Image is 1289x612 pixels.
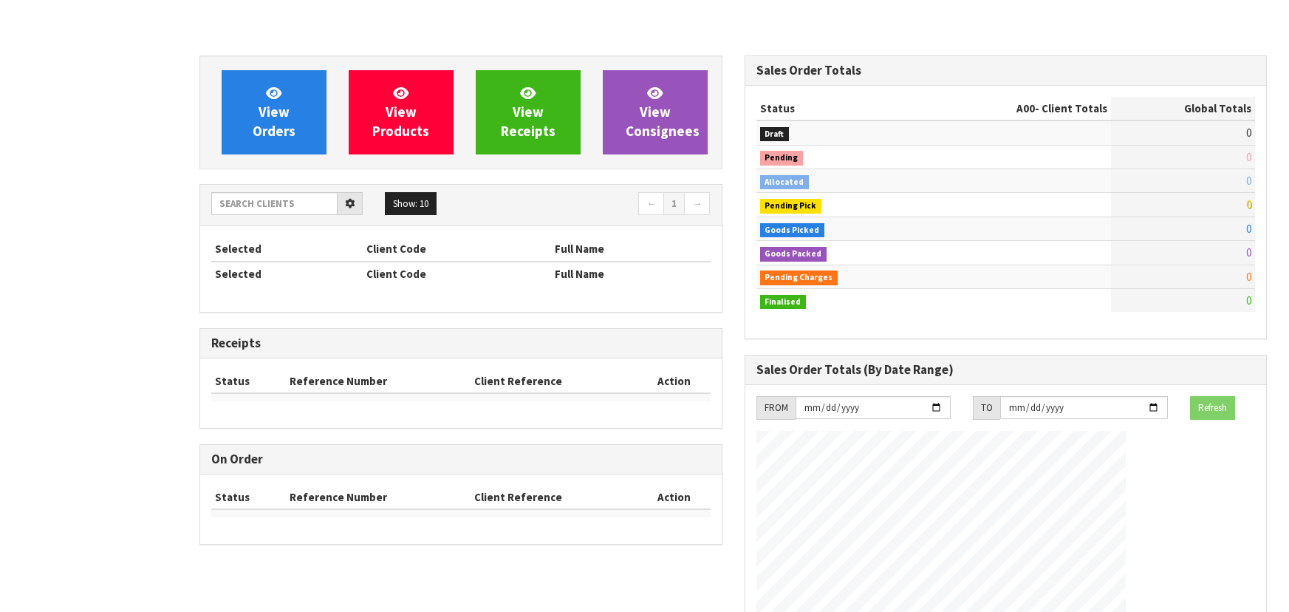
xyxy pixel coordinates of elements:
a: ViewReceipts [476,70,581,154]
span: Draft [760,127,790,142]
nav: Page navigation [472,192,711,218]
th: Client Code [363,262,551,285]
th: Client Reference [471,486,639,509]
span: Goods Packed [760,247,827,262]
th: Status [211,486,286,509]
th: Selected [211,237,363,261]
a: 1 [663,192,685,216]
span: 0 [1246,174,1251,188]
span: Finalised [760,295,807,310]
th: Full Name [551,262,711,285]
span: 0 [1246,150,1251,164]
span: View Orders [253,84,295,140]
span: 0 [1246,245,1251,259]
button: Show: 10 [385,192,437,216]
span: View Receipts [501,84,555,140]
input: Search clients [211,192,338,215]
span: View Consignees [626,84,700,140]
th: - Client Totals [921,97,1111,120]
th: Full Name [551,237,711,261]
th: Action [638,370,710,393]
span: Pending Pick [760,199,822,214]
h3: Sales Order Totals (By Date Range) [756,363,1256,377]
th: Client Reference [471,370,639,393]
th: Selected [211,262,363,285]
div: TO [973,396,1000,420]
h3: Receipts [211,336,711,350]
span: Allocated [760,175,810,190]
th: Client Code [363,237,551,261]
h3: On Order [211,452,711,466]
span: Pending [760,151,804,166]
span: 0 [1246,270,1251,284]
span: 0 [1246,293,1251,307]
a: → [684,192,710,216]
a: ViewOrders [222,70,326,154]
span: View Products [372,84,429,140]
a: ← [638,192,664,216]
th: Global Totals [1111,97,1255,120]
a: ViewProducts [349,70,454,154]
span: Pending Charges [760,271,838,285]
span: Goods Picked [760,223,825,238]
h3: Sales Order Totals [756,64,1256,78]
th: Reference Number [286,370,471,393]
th: Status [211,370,286,393]
span: 0 [1246,126,1251,140]
button: Refresh [1190,396,1235,420]
th: Action [638,486,710,509]
span: 0 [1246,197,1251,211]
div: FROM [756,396,796,420]
th: Reference Number [286,486,471,509]
th: Status [756,97,921,120]
span: A00 [1016,101,1035,115]
span: 0 [1246,222,1251,236]
a: ViewConsignees [603,70,708,154]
